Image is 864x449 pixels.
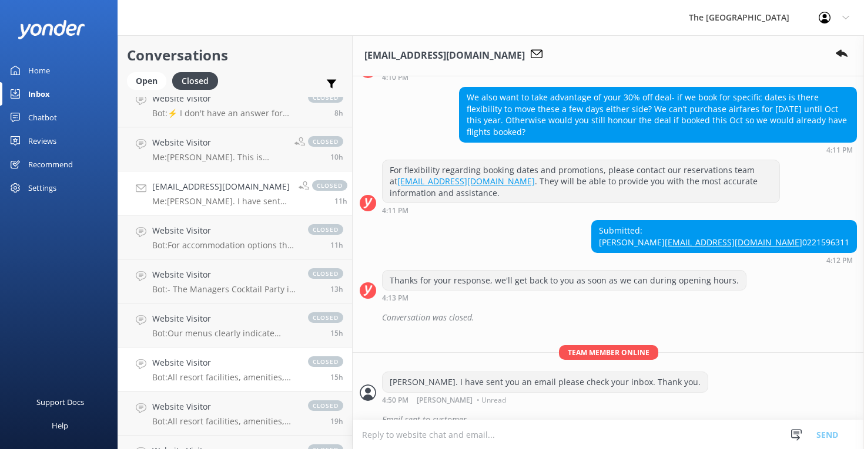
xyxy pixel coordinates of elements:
span: Aug 23 2025 10:47pm (UTC -10:00) Pacific/Honolulu [330,240,343,250]
div: Aug 23 2025 10:11pm (UTC -10:00) Pacific/Honolulu [382,206,780,214]
span: Aug 24 2025 01:08am (UTC -10:00) Pacific/Honolulu [334,108,343,118]
strong: 4:10 PM [382,74,408,81]
span: closed [308,356,343,367]
div: [PERSON_NAME]. I have sent you an email please check your inbox. Thank you. [383,372,708,392]
h4: Website Visitor [152,92,296,105]
h4: Website Visitor [152,400,296,413]
div: Home [28,59,50,82]
span: closed [308,268,343,279]
strong: 4:12 PM [826,257,853,264]
p: Me: [PERSON_NAME]. This is [PERSON_NAME] from reservations. Thank you for your inquiry about the ... [152,152,286,163]
div: Thanks for your response, we'll get back to you as soon as we can during opening hours. [383,271,746,291]
span: closed [308,92,343,103]
h4: [EMAIL_ADDRESS][DOMAIN_NAME] [152,180,290,193]
p: Bot: Our menus clearly indicate options for gluten-free diets. For personalised assistance, pleas... [152,328,296,339]
div: 2025-08-24T08:54:22.221 [360,410,857,430]
div: Aug 23 2025 10:12pm (UTC -10:00) Pacific/Honolulu [591,256,857,264]
h4: Website Visitor [152,224,296,237]
h4: Website Visitor [152,356,296,369]
div: Chatbot [28,106,57,129]
span: closed [308,136,343,147]
div: Reviews [28,129,56,153]
div: Aug 23 2025 10:11pm (UTC -10:00) Pacific/Honolulu [459,146,857,154]
p: Bot: - The Managers Cocktail Party is typically an event that does not require a separate booking... [152,284,296,295]
a: Open [127,74,172,87]
strong: 4:11 PM [826,147,853,154]
div: We also want to take advantage of your 30% off deal- if we book for specific dates is there flexi... [460,87,856,141]
div: Conversation was closed. [382,308,857,328]
span: • Unread [477,397,506,404]
p: Me: [PERSON_NAME]. I have sent you an email please check your inbox. Thank you. [152,196,290,207]
span: closed [308,224,343,235]
p: Bot: All resort facilities, amenities, and services, including the restaurant and pool, are reser... [152,372,296,383]
a: Website VisitorBot:All resort facilities, amenities, and services, including the restaurant and p... [118,391,352,436]
span: closed [312,180,347,191]
strong: 4:50 PM [382,397,408,404]
a: Closed [172,74,224,87]
div: Inbox [28,82,50,106]
a: Website VisitorBot:For accommodation options that can fit your group, you can explore the 4-Bedro... [118,215,352,259]
a: [EMAIL_ADDRESS][DOMAIN_NAME] [397,175,535,187]
div: Settings [28,176,56,200]
a: [EMAIL_ADDRESS][DOMAIN_NAME] [665,237,802,248]
span: Aug 23 2025 02:53pm (UTC -10:00) Pacific/Honolulu [330,416,343,426]
div: Aug 23 2025 10:13pm (UTC -10:00) Pacific/Honolulu [382,293,746,302]
span: Aug 23 2025 08:13pm (UTC -10:00) Pacific/Honolulu [330,284,343,294]
span: Aug 23 2025 06:40pm (UTC -10:00) Pacific/Honolulu [330,328,343,338]
div: Open [127,72,166,90]
h4: Website Visitor [152,312,296,325]
div: Help [52,414,68,437]
span: [PERSON_NAME] [417,397,473,404]
div: Closed [172,72,218,90]
p: Bot: ⚡ I don't have an answer for that in my knowledge base. Please try and rephrase your questio... [152,108,296,119]
div: Email sent to customer [382,410,857,430]
img: yonder-white-logo.png [18,20,85,39]
a: Website VisitorBot:- The Managers Cocktail Party is typically an event that does not require a se... [118,259,352,303]
h2: Conversations [127,44,343,66]
a: [EMAIL_ADDRESS][DOMAIN_NAME]Me:[PERSON_NAME]. I have sent you an email please check your inbox. T... [118,171,352,215]
span: Aug 23 2025 06:10pm (UTC -10:00) Pacific/Honolulu [330,372,343,382]
div: Submitted: [PERSON_NAME] 0221596311 [592,221,856,252]
span: Aug 23 2025 10:50pm (UTC -10:00) Pacific/Honolulu [334,196,347,206]
strong: 4:13 PM [382,295,408,302]
p: Bot: For accommodation options that can fit your group, you can explore the 4-Bedroom Beachfront ... [152,240,296,251]
h4: Website Visitor [152,268,296,281]
div: Aug 23 2025 10:10pm (UTC -10:00) Pacific/Honolulu [382,73,780,81]
div: Recommend [28,153,73,176]
h4: Website Visitor [152,136,286,149]
a: Website VisitorBot:All resort facilities, amenities, and services, including the restaurant and p... [118,347,352,391]
div: Aug 23 2025 10:50pm (UTC -10:00) Pacific/Honolulu [382,396,708,404]
a: Website VisitorBot:⚡ I don't have an answer for that in my knowledge base. Please try and rephras... [118,83,352,127]
span: Team member online [559,345,658,360]
strong: 4:11 PM [382,207,408,214]
div: Support Docs [36,390,84,414]
span: closed [308,400,343,411]
span: Aug 23 2025 11:05pm (UTC -10:00) Pacific/Honolulu [330,152,343,162]
h3: [EMAIL_ADDRESS][DOMAIN_NAME] [364,48,525,63]
span: closed [308,312,343,323]
div: For flexibility regarding booking dates and promotions, please contact our reservations team at .... [383,160,779,203]
a: Website VisitorBot:Our menus clearly indicate options for gluten-free diets. For personalised ass... [118,303,352,347]
p: Bot: All resort facilities, amenities, and services, including the restaurant and pool, are reser... [152,416,296,427]
div: 2025-08-24T08:48:29.683 [360,308,857,328]
a: Website VisitorMe:[PERSON_NAME]. This is [PERSON_NAME] from reservations. Thank you for your inqu... [118,127,352,171]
